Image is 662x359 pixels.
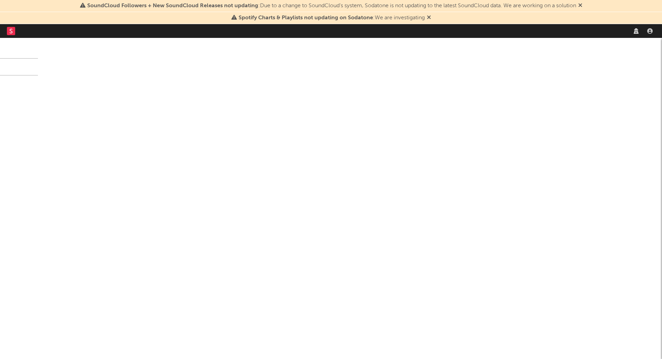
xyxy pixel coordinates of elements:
span: : We are investigating [239,15,425,21]
span: SoundCloud Followers + New SoundCloud Releases not updating [87,3,258,9]
span: Dismiss [578,3,582,9]
span: Dismiss [427,15,431,21]
span: Spotify Charts & Playlists not updating on Sodatone [239,15,373,21]
span: : Due to a change to SoundCloud's system, Sodatone is not updating to the latest SoundCloud data.... [87,3,576,9]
